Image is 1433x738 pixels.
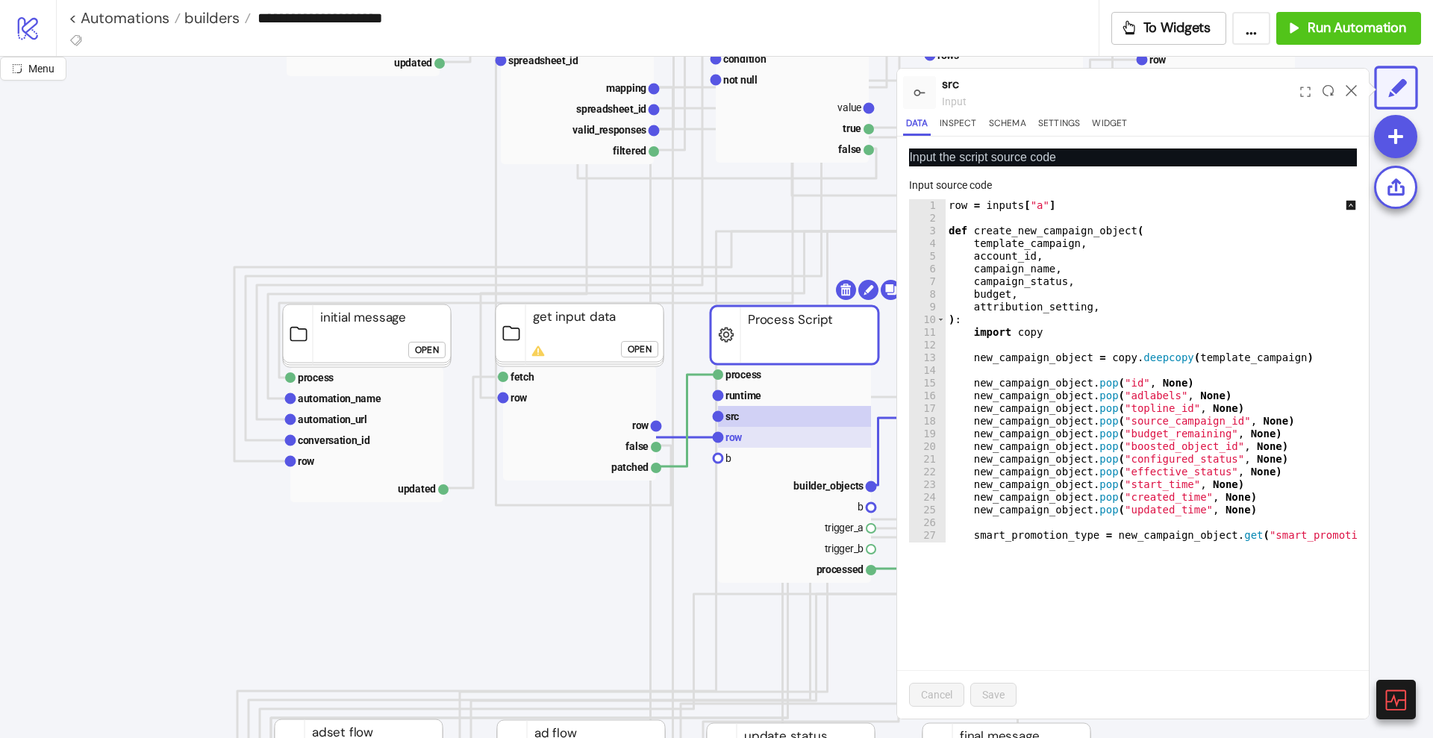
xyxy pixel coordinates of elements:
[909,453,946,466] div: 21
[909,364,946,377] div: 14
[937,542,945,554] span: Toggle code folding, rows 28 through 29
[1300,87,1311,97] span: expand
[576,103,646,115] text: spreadsheet_id
[909,225,946,237] div: 3
[725,431,743,443] text: row
[903,116,931,136] button: Data
[606,82,646,94] text: mapping
[298,393,381,404] text: automation_name
[725,369,761,381] text: process
[970,683,1017,707] button: Save
[909,491,946,504] div: 24
[621,341,658,357] button: Open
[1232,12,1270,45] button: ...
[793,480,864,492] text: builder_objects
[909,440,946,453] div: 20
[837,101,861,113] text: value
[723,53,767,65] text: condition
[909,351,946,364] div: 13
[1276,12,1421,45] button: Run Automation
[511,371,534,383] text: fetch
[909,212,946,225] div: 2
[298,413,367,425] text: automation_url
[909,288,946,301] div: 8
[909,339,946,351] div: 12
[1089,116,1130,136] button: Widget
[909,250,946,263] div: 5
[909,466,946,478] div: 22
[909,390,946,402] div: 16
[942,93,1294,110] div: input
[909,199,946,212] div: 1
[858,501,864,513] text: b
[909,177,1002,193] label: Input source code
[942,75,1294,93] div: src
[937,313,945,326] span: Toggle code folding, rows 10 through 47
[909,415,946,428] div: 18
[415,342,439,359] div: Open
[725,390,761,401] text: runtime
[909,402,946,415] div: 17
[725,410,739,422] text: src
[909,683,964,707] button: Cancel
[909,478,946,491] div: 23
[909,428,946,440] div: 19
[909,529,946,542] div: 27
[909,275,946,288] div: 7
[69,10,181,25] a: < Automations
[909,377,946,390] div: 15
[909,313,946,326] div: 10
[181,8,240,28] span: builders
[725,452,731,464] text: b
[723,74,758,86] text: not null
[1346,200,1356,210] span: up-square
[909,148,1357,166] p: Input the script source code
[986,116,1029,136] button: Schema
[298,434,370,446] text: conversation_id
[508,54,578,66] text: spreadsheet_id
[909,237,946,250] div: 4
[937,116,979,136] button: Inspect
[1149,54,1167,66] text: row
[181,10,251,25] a: builders
[1308,19,1406,37] span: Run Automation
[909,516,946,529] div: 26
[298,455,315,467] text: row
[298,372,334,384] text: process
[628,341,652,358] div: Open
[909,263,946,275] div: 6
[909,542,946,554] div: 28
[408,342,446,358] button: Open
[909,504,946,516] div: 25
[28,63,54,75] span: Menu
[909,326,946,339] div: 11
[1111,12,1227,45] button: To Widgets
[572,124,646,136] text: valid_responses
[1035,116,1084,136] button: Settings
[909,301,946,313] div: 9
[632,419,649,431] text: row
[1143,19,1211,37] span: To Widgets
[12,63,22,74] span: radius-bottomright
[511,392,528,404] text: row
